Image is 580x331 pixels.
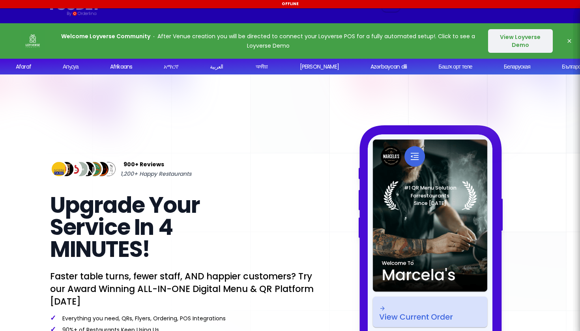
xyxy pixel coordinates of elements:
img: Review Img [86,160,103,178]
img: Review Img [50,160,68,178]
img: Laurel [384,181,477,210]
div: Azərbaycan dili [370,63,406,71]
strong: Welcome Loyverse Community [61,32,150,40]
p: After Venue creation you will be directed to connect your Loyverse POS for a fully automated setu... [60,32,477,50]
span: ✓ [50,313,56,323]
img: Review Img [79,160,96,178]
div: অসমীয়া [255,63,267,71]
div: Аҧсуа [62,63,78,71]
span: 900+ Reviews [123,160,164,169]
img: Review Img [64,160,82,178]
img: Review Img [99,160,117,178]
div: Offline [1,1,579,7]
div: Башҡорт теле [438,63,471,71]
div: العربية [210,63,223,71]
img: Review Img [93,160,110,178]
div: Afaraf [15,63,31,71]
div: [PERSON_NAME] [299,63,338,71]
p: Everything you need, QRs, Flyers, Ordering, POS Integrations [50,314,315,322]
div: Беларуская [503,63,529,71]
p: Faster table turns, fewer staff, AND happier customers? Try our Award Winning ALL-IN-ONE Digital ... [50,270,315,308]
img: Review Img [71,160,89,178]
img: Review Img [57,160,75,178]
div: አማርኛ [163,63,178,71]
div: By [67,10,71,17]
button: View Loyverse Demo [488,29,553,53]
span: 1,200+ Happy Restaurants [120,169,191,179]
div: Afrikaans [109,63,131,71]
span: Upgrade Your Service In 4 MINUTES! [50,190,200,265]
div: Orderlina [78,10,96,17]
